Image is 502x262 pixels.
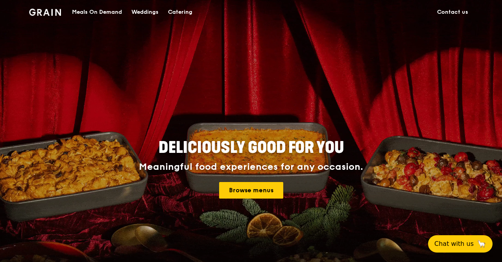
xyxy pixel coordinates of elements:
img: Grain [29,9,61,16]
span: Chat with us [434,239,474,249]
span: 🦙 [477,239,486,249]
div: Catering [168,0,192,24]
a: Weddings [127,0,163,24]
span: Deliciously good for you [159,138,344,157]
div: Weddings [131,0,159,24]
button: Chat with us🦙 [428,235,493,253]
div: Meaningful food experiences for any occasion. [109,162,393,173]
div: Meals On Demand [72,0,122,24]
a: Catering [163,0,197,24]
a: Contact us [432,0,473,24]
a: Browse menus [219,182,283,199]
